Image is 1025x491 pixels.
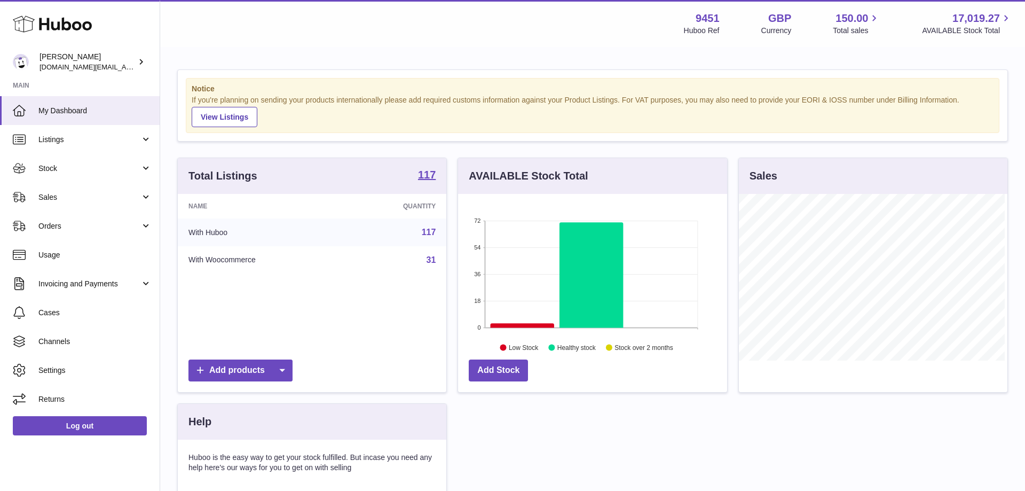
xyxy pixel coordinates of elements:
[178,246,344,274] td: With Woocommerce
[922,11,1012,36] a: 17,019.27 AVAILABLE Stock Total
[768,11,791,26] strong: GBP
[38,250,152,260] span: Usage
[750,169,777,183] h3: Sales
[684,26,720,36] div: Huboo Ref
[475,298,481,304] text: 18
[509,344,539,351] text: Low Stock
[38,365,152,376] span: Settings
[835,11,868,26] span: 150.00
[188,360,293,381] a: Add products
[38,192,140,202] span: Sales
[38,308,152,318] span: Cases
[192,107,257,127] a: View Listings
[427,255,436,264] a: 31
[38,221,140,231] span: Orders
[475,217,481,224] text: 72
[38,394,152,404] span: Returns
[192,84,994,94] strong: Notice
[13,416,147,435] a: Log out
[13,54,29,70] img: amir.ch@gmail.com
[178,194,344,219] th: Name
[478,324,481,331] text: 0
[475,244,481,251] text: 54
[469,360,528,381] a: Add Stock
[38,106,152,116] span: My Dashboard
[188,415,211,429] h3: Help
[40,52,136,72] div: [PERSON_NAME]
[188,169,257,183] h3: Total Listings
[469,169,588,183] h3: AVAILABLE Stock Total
[418,169,436,180] strong: 117
[833,11,880,36] a: 150.00 Total sales
[475,271,481,277] text: 36
[833,26,880,36] span: Total sales
[344,194,446,219] th: Quantity
[188,453,436,473] p: Huboo is the easy way to get your stock fulfilled. But incase you need any help here's our ways f...
[922,26,1012,36] span: AVAILABLE Stock Total
[696,11,720,26] strong: 9451
[178,219,344,246] td: With Huboo
[40,63,212,71] span: [DOMAIN_NAME][EMAIL_ADDRESS][DOMAIN_NAME]
[418,169,436,182] a: 117
[557,344,596,351] text: Healthy stock
[761,26,792,36] div: Currency
[192,95,994,127] div: If you're planning on sending your products internationally please add required customs informati...
[38,337,152,347] span: Channels
[952,11,1000,26] span: 17,019.27
[422,228,436,237] a: 117
[38,163,140,174] span: Stock
[38,279,140,289] span: Invoicing and Payments
[38,135,140,145] span: Listings
[615,344,673,351] text: Stock over 2 months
